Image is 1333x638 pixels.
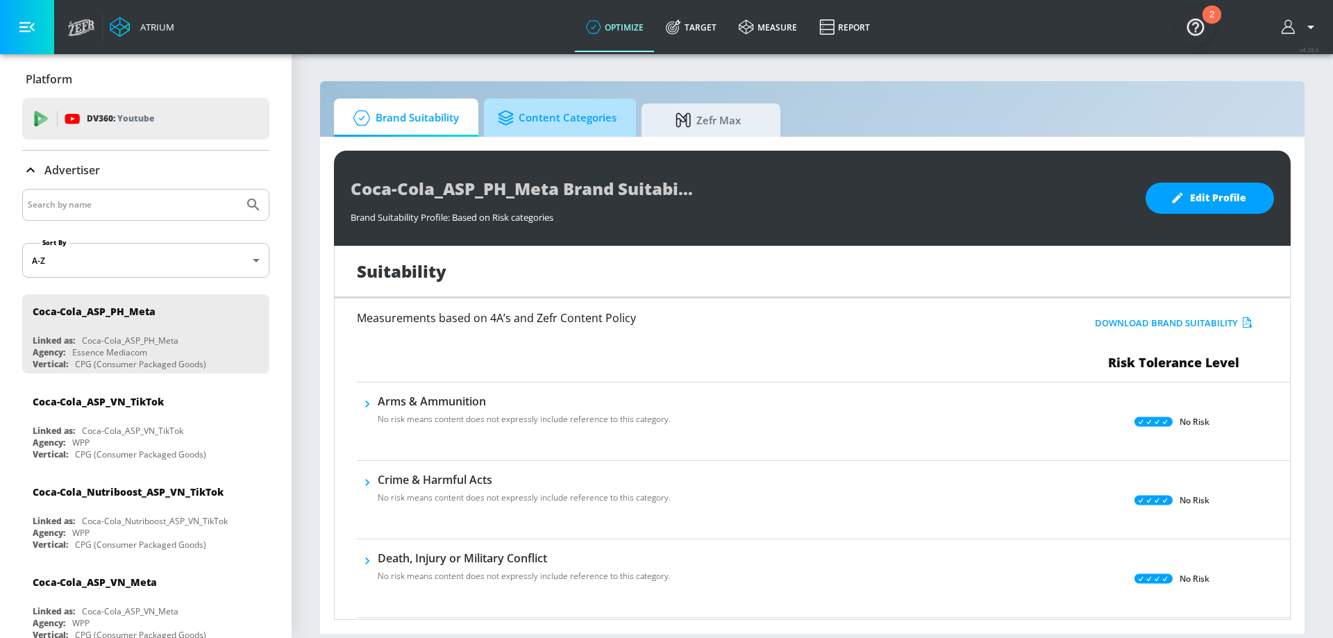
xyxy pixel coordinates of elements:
p: No Risk [1180,571,1209,586]
div: Linked as: [33,605,75,617]
div: Agency: [33,346,65,358]
input: Search by name [28,196,238,214]
div: Coca-Cola_Nutriboost_ASP_VN_TikTokLinked as:Coca-Cola_Nutriboost_ASP_VN_TikTokAgency:WPPVertical:... [22,475,269,554]
div: Coca-Cola_ASP_VN_TikTokLinked as:Coca-Cola_ASP_VN_TikTokAgency:WPPVertical:CPG (Consumer Packaged... [22,385,269,464]
div: 2 [1209,15,1214,33]
span: v 4.28.0 [1300,46,1319,53]
div: Vertical: [33,358,68,370]
p: No Risk [1180,493,1209,507]
span: Brand Suitability [348,101,459,135]
a: Report [808,2,881,52]
div: Coca-Cola_ASP_PH_Meta [82,335,178,346]
div: Atrium [135,21,174,33]
div: Coca-Cola_ASP_VN_Meta [33,576,157,589]
button: Download Brand Suitability [1091,312,1256,334]
span: Edit Profile [1173,190,1246,207]
div: Vertical: [33,539,68,551]
div: Coca-Cola_ASP_VN_Meta [82,605,178,617]
p: No Risk [1180,414,1209,429]
div: Linked as: [33,335,75,346]
span: Content Categories [498,101,617,135]
div: Coca-Cola_ASP_PH_Meta [33,305,156,318]
p: Advertiser [44,162,100,178]
a: Target [655,2,728,52]
div: WPP [72,527,90,539]
h6: Death, Injury or Military Conflict [378,551,671,566]
div: Agency: [33,437,65,448]
p: DV360: [87,111,154,126]
a: measure [728,2,808,52]
h6: Measurements based on 4A’s and Zefr Content Policy [357,312,979,324]
div: Crime & Harmful ActsNo risk means content does not expressly include reference to this category. [378,472,671,512]
div: Platform [22,60,269,99]
div: Vertical: [33,448,68,460]
label: Sort By [40,238,69,247]
div: WPP [72,617,90,629]
p: No risk means content does not expressly include reference to this category. [378,413,671,426]
div: Death, Injury or Military ConflictNo risk means content does not expressly include reference to t... [378,551,671,591]
a: Atrium [110,17,174,37]
div: Agency: [33,617,65,629]
div: Brand Suitability Profile: Based on Risk categories [351,204,1132,224]
div: WPP [72,437,90,448]
h6: Crime & Harmful Acts [378,472,671,487]
span: Risk Tolerance Level [1108,354,1239,371]
div: CPG (Consumer Packaged Goods) [75,539,206,551]
div: CPG (Consumer Packaged Goods) [75,358,206,370]
div: Linked as: [33,425,75,437]
div: Agency: [33,527,65,539]
p: Youtube [117,111,154,126]
div: Coca-Cola_ASP_PH_MetaLinked as:Coca-Cola_ASP_PH_MetaAgency:Essence MediacomVertical:CPG (Consumer... [22,294,269,373]
div: Advertiser [22,151,269,190]
button: Open Resource Center, 2 new notifications [1176,7,1215,46]
div: Coca-Cola_ASP_VN_TikTok [82,425,183,437]
span: Zefr Max [655,103,761,137]
h6: Arms & Ammunition [378,394,671,409]
div: DV360: Youtube [22,98,269,140]
h1: Suitability [357,260,446,283]
div: Coca-Cola_Nutriboost_ASP_VN_TikTok [82,515,228,527]
div: Coca-Cola_Nutriboost_ASP_VN_TikTok [33,485,224,498]
div: CPG (Consumer Packaged Goods) [75,448,206,460]
p: No risk means content does not expressly include reference to this category. [378,570,671,582]
div: Essence Mediacom [72,346,147,358]
a: optimize [575,2,655,52]
div: A-Z [22,243,269,278]
button: Edit Profile [1146,183,1274,214]
p: Platform [26,72,72,87]
div: Coca-Cola_ASP_VN_TikTok [33,395,164,408]
div: Arms & AmmunitionNo risk means content does not expressly include reference to this category. [378,394,671,434]
p: No risk means content does not expressly include reference to this category. [378,492,671,504]
div: Linked as: [33,515,75,527]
